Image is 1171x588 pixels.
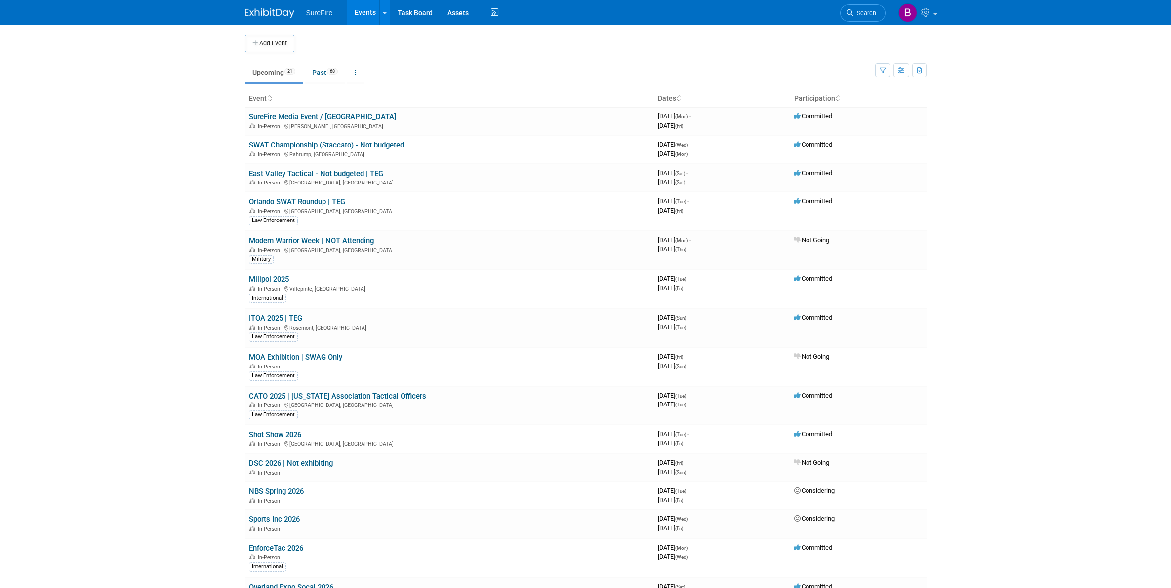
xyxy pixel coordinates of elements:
[249,325,255,330] img: In-Person Event
[249,216,298,225] div: Law Enforcement
[685,353,686,360] span: -
[245,90,654,107] th: Event
[675,123,683,129] span: (Fri)
[794,275,832,282] span: Committed
[658,284,683,292] span: [DATE]
[676,94,681,102] a: Sort by Start Date
[675,516,688,522] span: (Wed)
[658,207,683,214] span: [DATE]
[794,430,832,438] span: Committed
[249,151,255,156] img: In-Person Event
[258,286,283,292] span: In-Person
[658,544,691,551] span: [DATE]
[249,236,374,245] a: Modern Warrior Week | NOT Attending
[675,441,683,446] span: (Fri)
[658,141,691,148] span: [DATE]
[675,142,688,147] span: (Wed)
[675,460,683,466] span: (Fri)
[658,515,691,522] span: [DATE]
[258,470,283,476] span: In-Person
[675,432,686,437] span: (Tue)
[258,364,283,370] span: In-Person
[249,487,304,496] a: NBS Spring 2026
[245,35,294,52] button: Add Event
[840,4,886,22] a: Search
[249,246,650,254] div: [GEOGRAPHIC_DATA], [GEOGRAPHIC_DATA]
[675,354,683,360] span: (Fri)
[689,236,691,244] span: -
[675,247,686,252] span: (Thu)
[898,3,917,22] img: Bree Yoshikawa
[794,487,835,494] span: Considering
[658,314,689,321] span: [DATE]
[794,515,835,522] span: Considering
[658,487,689,494] span: [DATE]
[258,441,283,447] span: In-Person
[249,459,333,468] a: DSC 2026 | Not exhibiting
[245,63,303,82] a: Upcoming21
[249,526,255,531] img: In-Person Event
[305,63,345,82] a: Past68
[689,544,691,551] span: -
[249,402,255,407] img: In-Person Event
[249,180,255,184] img: In-Person Event
[675,325,686,330] span: (Tue)
[258,526,283,532] span: In-Person
[794,197,832,205] span: Committed
[249,207,650,215] div: [GEOGRAPHIC_DATA], [GEOGRAPHIC_DATA]
[835,94,840,102] a: Sort by Participation Type
[658,553,688,560] span: [DATE]
[249,294,286,303] div: International
[327,68,338,75] span: 68
[794,392,832,399] span: Committed
[794,236,829,244] span: Not Going
[258,402,283,408] span: In-Person
[675,364,686,369] span: (Sun)
[658,440,683,447] span: [DATE]
[675,180,685,185] span: (Sat)
[675,315,686,321] span: (Sun)
[687,487,689,494] span: -
[258,208,283,215] span: In-Person
[658,275,689,282] span: [DATE]
[675,151,688,157] span: (Mon)
[249,284,650,292] div: Villepinte, [GEOGRAPHIC_DATA]
[687,275,689,282] span: -
[249,410,298,419] div: Law Enforcement
[284,68,295,75] span: 21
[249,441,255,446] img: In-Person Event
[658,122,683,129] span: [DATE]
[249,112,396,121] a: SureFire Media Event / [GEOGRAPHIC_DATA]
[675,526,683,531] span: (Fri)
[794,459,829,466] span: Not Going
[794,112,832,120] span: Committed
[658,392,689,399] span: [DATE]
[267,94,272,102] a: Sort by Event Name
[687,314,689,321] span: -
[687,197,689,205] span: -
[258,151,283,158] span: In-Person
[658,353,686,360] span: [DATE]
[245,8,294,18] img: ExhibitDay
[675,238,688,243] span: (Mon)
[687,392,689,399] span: -
[249,208,255,213] img: In-Person Event
[658,430,689,438] span: [DATE]
[658,197,689,205] span: [DATE]
[249,498,255,503] img: In-Person Event
[249,275,289,284] a: Milipol 2025
[658,112,691,120] span: [DATE]
[794,314,832,321] span: Committed
[790,90,927,107] th: Participation
[249,440,650,447] div: [GEOGRAPHIC_DATA], [GEOGRAPHIC_DATA]
[675,171,685,176] span: (Sat)
[658,150,688,157] span: [DATE]
[249,314,302,323] a: ITOA 2025 | TEG
[675,114,688,119] span: (Mon)
[258,123,283,130] span: In-Person
[249,150,650,158] div: Pahrump, [GEOGRAPHIC_DATA]
[658,524,683,532] span: [DATE]
[258,554,283,561] span: In-Person
[675,402,686,407] span: (Tue)
[249,430,301,439] a: Shot Show 2026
